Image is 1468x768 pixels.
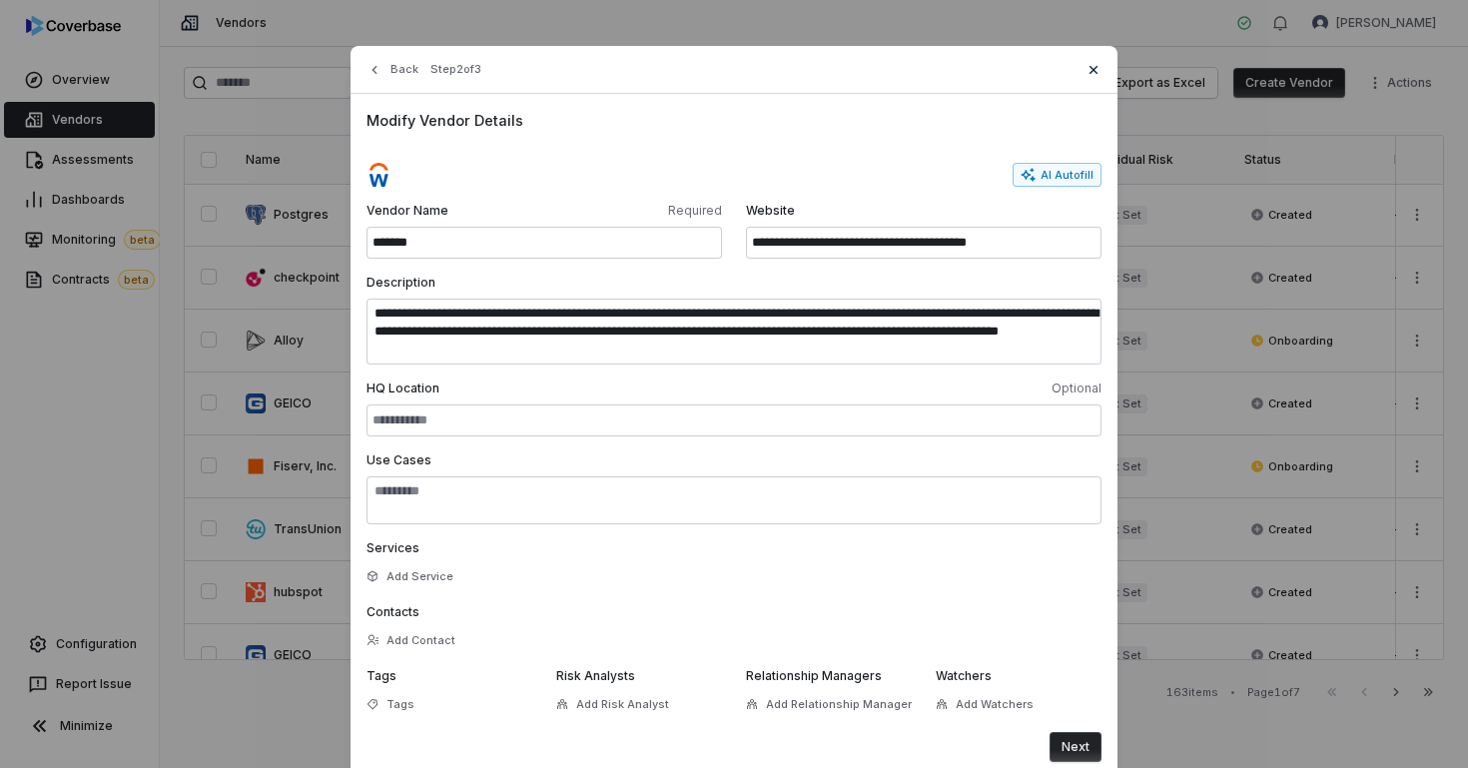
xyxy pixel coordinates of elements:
span: Use Cases [367,452,431,467]
button: Next [1050,732,1101,762]
span: Watchers [936,668,992,683]
span: Required [548,203,722,219]
button: AI Autofill [1013,163,1101,187]
span: Step 2 of 3 [430,62,481,77]
button: Add Watchers [930,686,1040,722]
span: Add Risk Analyst [576,697,669,712]
span: Risk Analysts [556,668,635,683]
button: Add Service [361,558,459,594]
span: HQ Location [367,381,730,396]
span: Modify Vendor Details [367,110,1101,131]
span: Tags [386,697,414,712]
span: Services [367,540,419,555]
span: Add Relationship Manager [766,697,912,712]
button: Back [361,52,424,88]
button: Add Contact [361,622,461,658]
span: Tags [367,668,396,683]
span: Contacts [367,604,419,619]
span: Description [367,275,435,290]
span: Vendor Name [367,203,540,219]
span: Optional [738,381,1101,396]
span: Website [746,203,1101,219]
span: Relationship Managers [746,668,882,683]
